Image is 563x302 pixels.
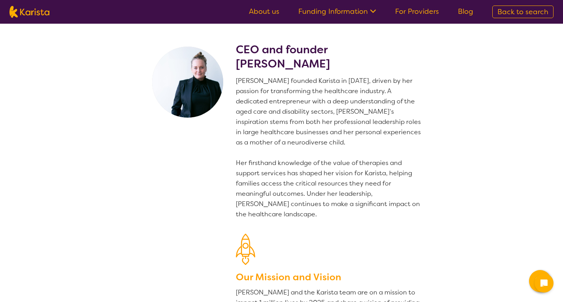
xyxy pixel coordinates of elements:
a: Funding Information [298,7,376,16]
a: Back to search [492,6,554,18]
span: Back to search [497,7,548,17]
p: [PERSON_NAME] founded Karista in [DATE], driven by her passion for transforming the healthcare in... [236,76,424,219]
a: About us [249,7,279,16]
a: Blog [458,7,473,16]
a: For Providers [395,7,439,16]
button: Channel Menu [529,270,551,292]
img: Our Mission [236,234,255,265]
h3: Our Mission and Vision [236,270,424,284]
img: Karista logo [9,6,49,18]
h2: CEO and founder [PERSON_NAME] [236,43,424,71]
